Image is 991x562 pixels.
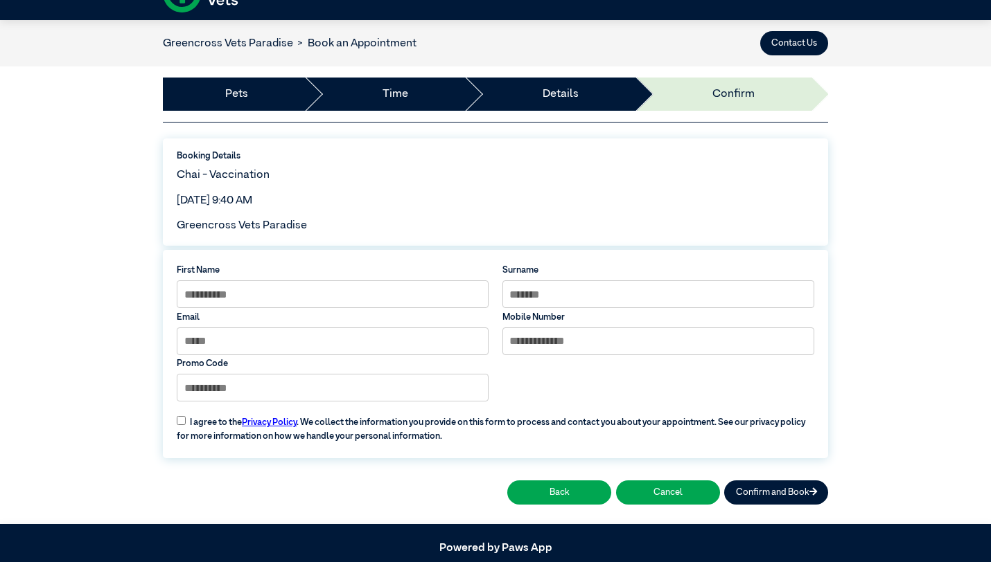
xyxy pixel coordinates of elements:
[177,220,307,231] span: Greencross Vets Paradise
[502,264,814,277] label: Surname
[170,408,821,443] label: I agree to the . We collect the information you provide on this form to process and contact you a...
[616,480,720,505] button: Cancel
[163,38,293,49] a: Greencross Vets Paradise
[760,31,828,55] button: Contact Us
[163,35,416,52] nav: breadcrumb
[177,149,814,163] label: Booking Details
[177,195,252,206] span: [DATE] 9:40 AM
[543,86,579,102] a: Details
[177,311,489,324] label: Email
[177,264,489,277] label: First Name
[242,418,297,427] a: Privacy Policy
[163,542,828,555] h5: Powered by Paws App
[502,311,814,324] label: Mobile Number
[177,416,186,425] input: I agree to thePrivacy Policy. We collect the information you provide on this form to process and ...
[293,35,416,52] li: Book an Appointment
[507,480,611,505] button: Back
[383,86,408,102] a: Time
[177,170,270,181] span: Chai - Vaccination
[225,86,248,102] a: Pets
[177,357,489,370] label: Promo Code
[724,480,828,505] button: Confirm and Book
